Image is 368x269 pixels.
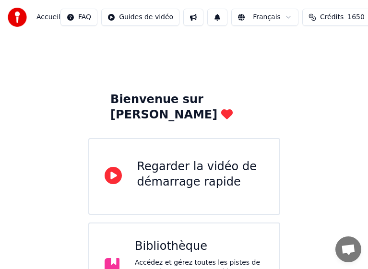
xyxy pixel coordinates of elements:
[36,12,60,22] nav: breadcrumb
[36,12,60,22] span: Accueil
[320,12,344,22] span: Crédits
[60,9,97,26] button: FAQ
[335,236,361,262] div: Ouvrir le chat
[347,12,365,22] span: 1650
[135,239,264,254] div: Bibliothèque
[110,92,258,123] div: Bienvenue sur [PERSON_NAME]
[137,159,264,190] div: Regarder la vidéo de démarrage rapide
[8,8,27,27] img: youka
[101,9,179,26] button: Guides de vidéo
